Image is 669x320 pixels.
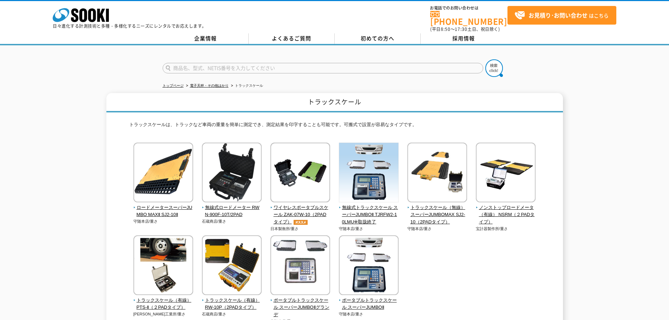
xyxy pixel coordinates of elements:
[476,197,536,226] a: ノンストップロードメータ（有線） NSRM（２PADタイプ）
[202,235,262,297] img: トラックスケール（有線） RW-10P（2PADタイプ）
[476,143,536,204] img: ノンストップロードメータ（有線） NSRM（２PADタイプ）
[476,226,536,232] p: 宝計器製作所/重さ
[270,143,330,204] img: ワイヤレスポータブルスケール ZAK-07W-10（2PADタイプ）
[270,197,330,226] a: ワイヤレスポータブルスケール ZAK-07W-10（2PADタイプ）オススメ
[249,33,335,44] a: よくあるご質問
[202,311,262,317] p: 石蔵商店/重さ
[339,290,399,311] a: ポータブルトラックスケール スーパーJUMBOⅡ
[270,226,330,232] p: 日本製衡所/重さ
[163,63,483,73] input: 商品名、型式、NETIS番号を入力してください
[53,24,206,28] p: 日々進化する計測技術と多種・多様化するニーズにレンタルでお応えします。
[133,290,194,311] a: トラックスケール（有線） PTS-Ⅱ（２PADタイプ）
[455,26,467,32] span: 17:30
[202,143,262,204] img: 無線式ロードメーター RWN-900F-10T/2PAD
[202,218,262,224] p: 石蔵商店/重さ
[407,197,467,226] a: トラックスケール（無線） スーパーJUMBOMAX SJ2-10（2PADタイプ）
[270,235,330,297] img: ポータブルトラックスケール スーパーJUMBOⅡグランデ
[407,226,467,232] p: 守随本店/重さ
[514,10,609,21] span: はこちら
[430,26,500,32] span: (平日 ～ 土日、祝日除く)
[129,121,540,132] p: トラックスケールは、トラックなど車両の重量を簡単に測定でき、測定結果を印字することも可能です。可搬式で設置が容易なタイプです。
[202,197,262,218] a: 無線式ロードメーター RWN-900F-10T/2PAD
[507,6,616,25] a: お見積り･お問い合わせはこちら
[407,143,467,204] img: トラックスケール（無線） スーパーJUMBOMAX SJ2-10（2PADタイプ）
[339,226,399,232] p: 守随本店/重さ
[133,218,194,224] p: 守随本店/重さ
[230,82,263,90] li: トラックスケール
[335,33,421,44] a: 初めての方へ
[441,26,451,32] span: 8:50
[133,235,193,297] img: トラックスケール（有線） PTS-Ⅱ（２PADタイプ）
[163,84,184,87] a: トップページ
[529,11,588,19] strong: お見積り･お問い合わせ
[339,143,399,204] img: 無線式トラックスケール スーパーJUMBOⅡ TJRFW2-10LMU※取扱終了
[339,297,399,312] span: ポータブルトラックスケール スーパーJUMBOⅡ
[133,197,194,218] a: ロードメータースーパーJUMBO MAXⅡ SJ2-10Ⅱ
[106,93,563,112] h1: トラックスケール
[270,297,330,319] span: ポータブルトラックスケール スーパーJUMBOⅡグランデ
[133,143,193,204] img: ロードメータースーパーJUMBO MAXⅡ SJ2-10Ⅱ
[133,311,194,317] p: [PERSON_NAME]工業所/重さ
[270,290,330,319] a: ポータブルトラックスケール スーパーJUMBOⅡグランデ
[202,204,262,219] span: 無線式ロードメーター RWN-900F-10T/2PAD
[339,311,399,317] p: 守随本店/重さ
[361,34,394,42] span: 初めての方へ
[476,204,536,226] span: ノンストップロードメータ（有線） NSRM（２PADタイプ）
[202,290,262,311] a: トラックスケール（有線） RW-10P（2PADタイプ）
[292,220,309,225] img: オススメ
[339,204,399,226] span: 無線式トラックスケール スーパーJUMBOⅡ TJRFW2-10LMU※取扱終了
[163,33,249,44] a: 企業情報
[407,204,467,226] span: トラックスケール（無線） スーパーJUMBOMAX SJ2-10（2PADタイプ）
[190,84,229,87] a: 電子天秤・その他はかり
[133,204,194,219] span: ロードメータースーパーJUMBO MAXⅡ SJ2-10Ⅱ
[202,297,262,312] span: トラックスケール（有線） RW-10P（2PADタイプ）
[430,6,507,10] span: お電話でのお問い合わせは
[270,204,330,226] span: ワイヤレスポータブルスケール ZAK-07W-10（2PADタイプ）
[133,297,194,312] span: トラックスケール（有線） PTS-Ⅱ（２PADタイプ）
[485,59,503,77] img: btn_search.png
[421,33,507,44] a: 採用情報
[339,197,399,226] a: 無線式トラックスケール スーパーJUMBOⅡ TJRFW2-10LMU※取扱終了
[339,235,399,297] img: ポータブルトラックスケール スーパーJUMBOⅡ
[430,11,507,25] a: [PHONE_NUMBER]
